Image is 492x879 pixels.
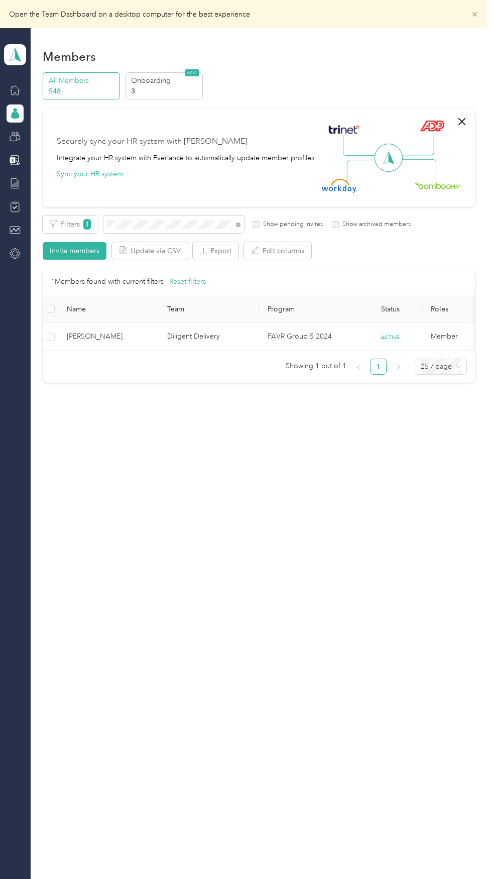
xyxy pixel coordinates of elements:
img: Line Left Up [343,135,378,156]
button: Invite members [43,242,106,260]
img: Trinet [326,123,361,137]
th: Team [159,295,260,323]
button: right [391,359,407,375]
p: 3 [131,86,199,96]
th: Status [357,295,423,323]
p: Open the Team Dashboard on a desktop computer for the best experience [9,9,250,20]
span: left [355,364,361,370]
span: 25 / page [421,359,461,374]
li: Previous Page [350,359,366,375]
p: 548 [49,86,117,96]
div: Page Size [415,359,467,375]
span: 1 [83,219,91,230]
button: Reset filters [169,276,206,287]
img: ADP [420,120,444,132]
td: FAVR Group 5 2024 [260,323,357,351]
button: Export [193,242,238,260]
span: right [396,364,402,370]
td: Eleam Rodas [59,323,159,351]
p: Onboarding [131,75,199,86]
th: Name [59,295,159,323]
img: BambooHR [415,182,461,189]
th: Program [260,295,357,323]
div: Integrate your HR system with Everlance to automatically update member profiles. [57,153,316,163]
button: Update via CSV [112,242,188,260]
span: Name [67,305,151,313]
button: left [350,359,366,375]
img: Line Right Up [399,135,434,156]
td: Diligent Delivery [159,323,260,351]
img: Line Left Down [346,159,382,180]
img: Line Right Down [401,159,436,181]
span: Showing 1 out of 1 [286,359,346,374]
li: 1 [371,359,387,375]
p: All Members [49,75,117,86]
p: 1 Members found with current filters [51,276,164,287]
h1: Members [43,51,96,62]
li: Next Page [391,359,407,375]
div: Securely sync your HR system with [PERSON_NAME] [57,136,248,148]
iframe: Everlance-gr Chat Button Frame [436,823,492,879]
label: Show pending invites [260,220,323,229]
span: ACTIVE [378,332,403,343]
label: Show archived members [339,220,411,229]
button: Sync your HR system [57,169,123,179]
img: Workday [322,179,357,193]
span: [PERSON_NAME] [67,331,151,342]
button: Filters1 [43,215,98,233]
button: Edit columns [244,242,311,260]
a: 1 [371,359,386,374]
span: NEW [185,69,199,76]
